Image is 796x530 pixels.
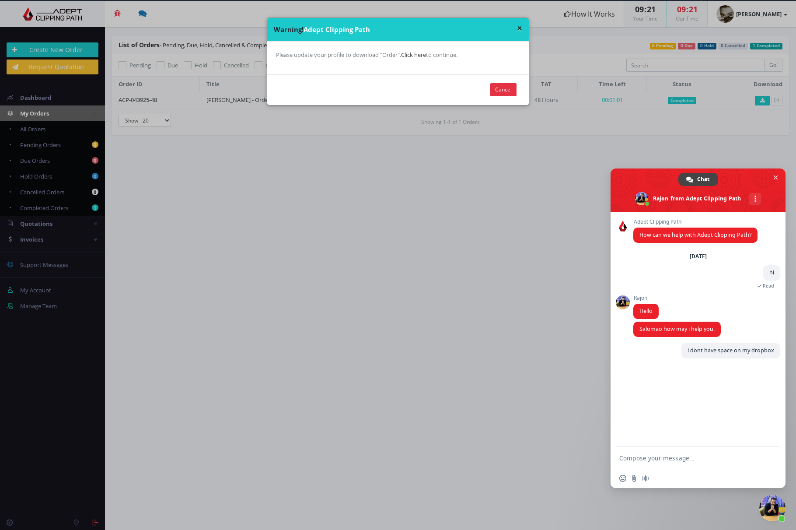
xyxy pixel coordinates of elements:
[619,475,626,482] span: Insert an emoji
[633,219,758,225] span: Adept Clipping Path
[769,269,774,276] span: hi
[517,24,522,33] button: ×
[490,83,517,96] button: Cancel
[759,495,786,521] div: Close chat
[274,25,522,35] div: Adept Clipping Path
[276,50,520,59] div: Please update your profile to download "Order". to continue.
[633,295,659,301] span: Rajon
[688,347,774,354] span: i dont have space on my dropbox
[639,231,751,239] span: How can we help with Adept Clipping Path?
[639,325,715,333] span: Salomao how may i help you.
[274,25,304,34] span: Warning!
[690,254,707,259] div: [DATE]
[763,283,774,289] span: Read
[631,475,638,482] span: Send a file
[619,454,758,462] textarea: Compose your message...
[642,475,649,482] span: Audio message
[639,307,653,315] span: Hello
[771,173,780,182] span: Close chat
[749,193,761,205] div: More channels
[697,173,709,186] span: Chat
[678,173,718,186] div: Chat
[401,51,426,59] a: Click here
